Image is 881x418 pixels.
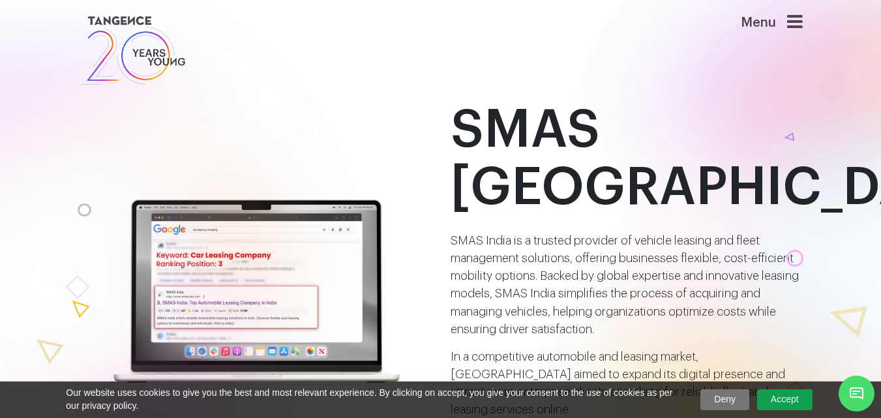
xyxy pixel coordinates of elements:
[451,101,803,216] h1: SMAS [GEOGRAPHIC_DATA]
[66,387,682,412] span: Our website uses cookies to give you the best and most relevant experience. By clicking on accept...
[451,232,803,338] p: SMAS India is a trusted provider of vehicle leasing and fleet management solutions, offering busi...
[700,389,749,410] a: Deny
[757,389,813,410] a: Accept
[839,376,874,411] span: Chat Widget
